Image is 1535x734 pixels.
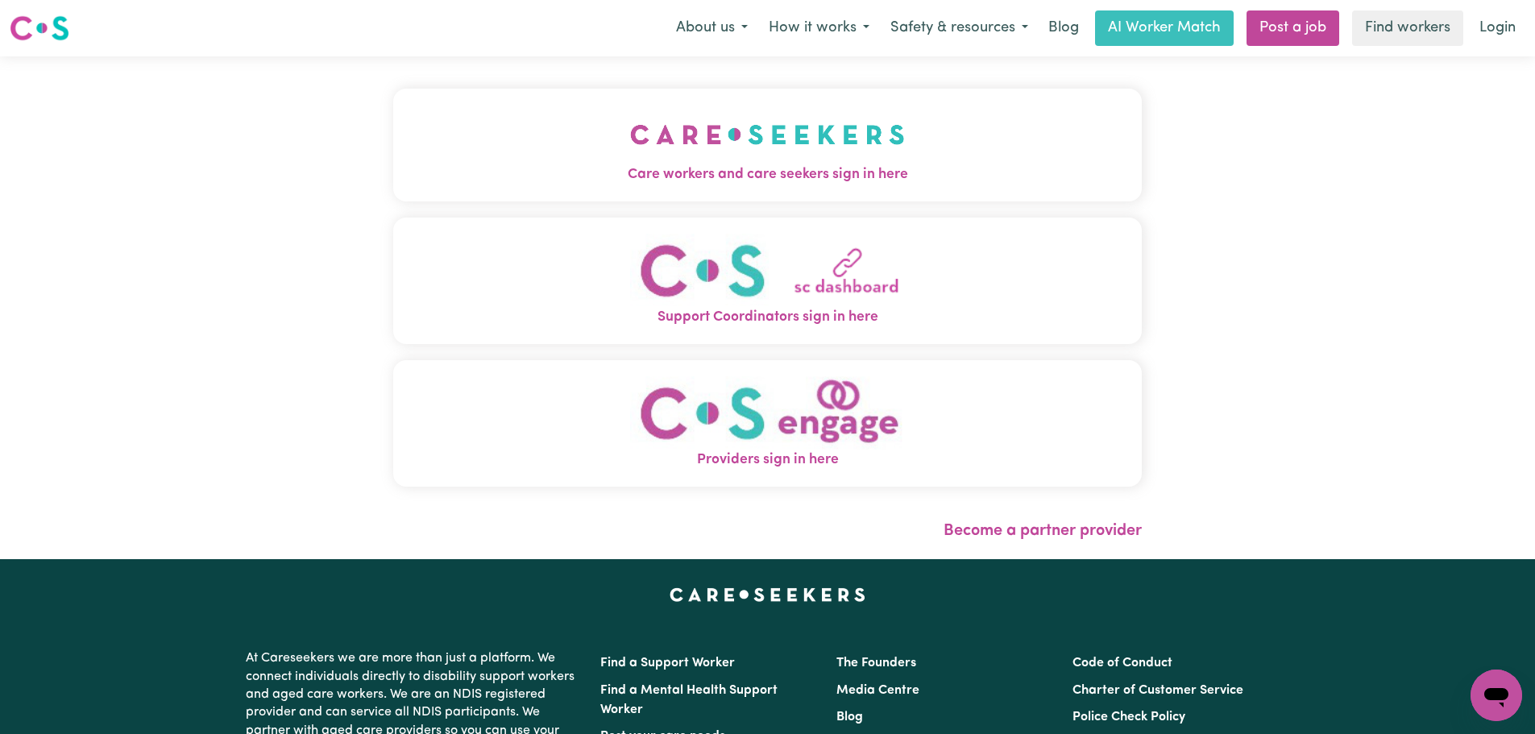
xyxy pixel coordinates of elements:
a: Become a partner provider [944,523,1142,539]
a: Careseekers logo [10,10,69,47]
a: Find workers [1352,10,1463,46]
button: About us [666,11,758,45]
button: Safety & resources [880,11,1039,45]
a: Charter of Customer Service [1072,684,1243,697]
a: Find a Mental Health Support Worker [600,684,778,716]
a: Blog [836,711,863,724]
button: Support Coordinators sign in here [393,218,1142,344]
span: Care workers and care seekers sign in here [393,164,1142,185]
a: Careseekers home page [670,588,865,601]
a: Police Check Policy [1072,711,1185,724]
span: Providers sign in here [393,450,1142,471]
a: The Founders [836,657,916,670]
a: Code of Conduct [1072,657,1172,670]
span: Support Coordinators sign in here [393,307,1142,328]
a: Login [1470,10,1525,46]
a: Media Centre [836,684,919,697]
img: Careseekers logo [10,14,69,43]
button: Care workers and care seekers sign in here [393,89,1142,201]
button: How it works [758,11,880,45]
button: Providers sign in here [393,360,1142,487]
a: Post a job [1247,10,1339,46]
a: AI Worker Match [1095,10,1234,46]
a: Blog [1039,10,1089,46]
a: Find a Support Worker [600,657,735,670]
iframe: Button to launch messaging window [1471,670,1522,721]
